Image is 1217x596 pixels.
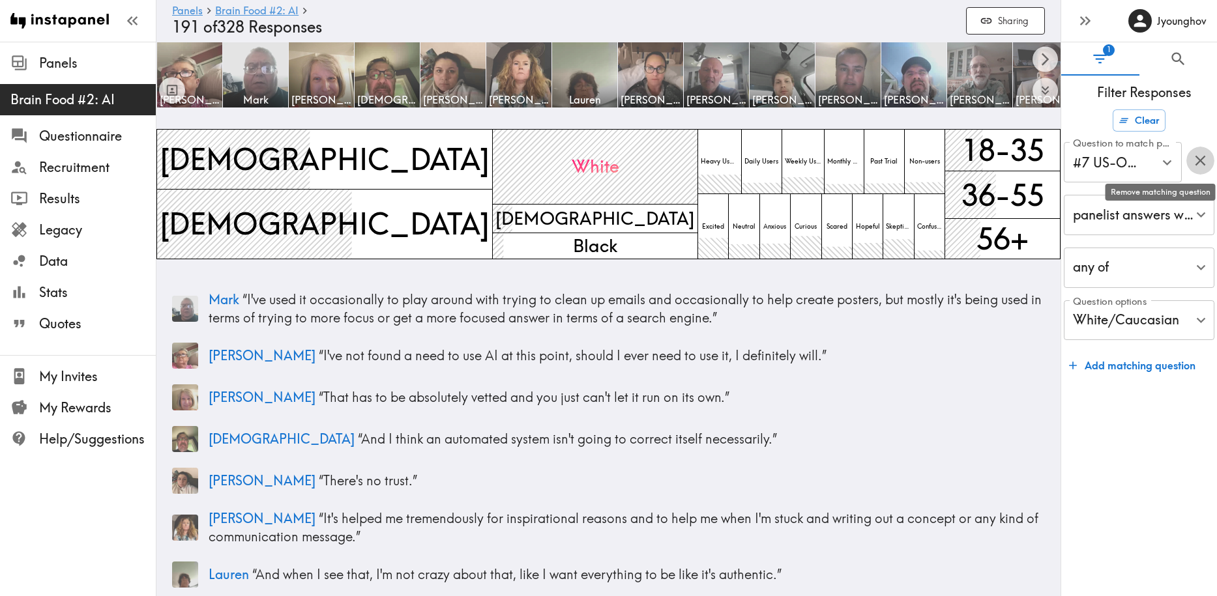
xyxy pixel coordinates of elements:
span: [PERSON_NAME] [209,472,315,489]
a: [PERSON_NAME] [750,42,815,108]
span: [DEMOGRAPHIC_DATA] [157,201,492,247]
span: Search [1169,50,1187,68]
span: 18-35 [959,127,1047,173]
img: Panelist thumbnail [172,468,198,494]
span: Panels [39,54,156,72]
span: Neutral [730,220,758,234]
span: Heavy Users [698,154,741,169]
span: [PERSON_NAME] [209,389,315,405]
a: Panelist thumbnail[DEMOGRAPHIC_DATA] “And I think an automated system isn't going to correct itse... [172,421,1045,457]
span: [PERSON_NAME] [209,510,315,526]
span: White [569,152,622,182]
span: Recruitment [39,158,156,177]
span: Scared [824,220,850,234]
p: “ I've used it occasionally to play around with trying to clean up emails and occasionally to hel... [209,291,1045,327]
div: any of [1064,248,1214,288]
span: [PERSON_NAME] [160,92,220,107]
p: “ And I think an automated system isn't going to correct itself necessarily. ” [209,430,1045,448]
a: [PERSON_NAME] [289,42,355,108]
img: Panelist thumbnail [172,384,198,410]
span: Lauren [555,92,615,107]
span: Black [570,231,620,261]
span: Questionnaire [39,127,156,145]
span: [PERSON_NAME] [752,92,812,107]
p: “ That has to be absolutely vetted and you just can't let it run on its own. ” [209,388,1045,406]
span: [PERSON_NAME] [686,92,746,107]
span: [DEMOGRAPHIC_DATA] [357,92,417,107]
span: [PERSON_NAME] [489,92,549,107]
p: “ I've not found a need to use AI at this point, should I ever need to use it, I definitely will. ” [209,347,1045,365]
span: Confused [915,220,945,234]
span: Mark [226,92,286,107]
a: Panelist thumbnailLauren “And when I see that, I'm not crazy about that, like I want everything t... [172,556,1045,593]
a: Panelist thumbnail[PERSON_NAME] “I've not found a need to use AI at this point, should I ever nee... [172,337,1045,374]
a: [DEMOGRAPHIC_DATA] [355,42,420,108]
button: Add matching question [1064,352,1201,378]
span: Lauren [209,566,249,582]
a: [PERSON_NAME] [815,42,881,108]
span: Excited [699,220,727,234]
p: “ And when I see that, I'm not crazy about that, like I want everything to be like it's authentic. ” [209,565,1045,584]
span: 36-55 [959,172,1047,218]
span: [DEMOGRAPHIC_DATA] [157,136,492,182]
a: [PERSON_NAME] [618,42,684,108]
span: [PERSON_NAME] [1016,92,1076,107]
button: Sharing [966,7,1045,35]
span: My Invites [39,367,156,386]
button: Filter Responses [1061,42,1139,76]
a: [PERSON_NAME] [881,42,947,108]
p: “ It's helped me tremendously for inspirational reasons and to help me when I'm stuck and writing... [209,509,1045,546]
span: [DEMOGRAPHIC_DATA] [209,431,355,447]
a: Panels [172,5,203,18]
span: Quotes [39,315,156,333]
span: Anxious [761,220,789,234]
div: White/Caucasian [1064,300,1214,341]
span: My Rewards [39,399,156,417]
span: [PERSON_NAME] [291,92,351,107]
span: Hopeful [853,220,883,234]
img: Panelist thumbnail [172,561,198,588]
label: Question to match panelists on [1073,136,1175,150]
button: Expand to show all items [1033,78,1058,104]
span: [PERSON_NAME] [950,92,1010,107]
a: [PERSON_NAME] [1013,42,1079,108]
span: Legacy [39,221,156,239]
a: [PERSON_NAME] [684,42,750,108]
label: Question options [1073,294,1147,309]
a: [PERSON_NAME] [486,42,552,108]
h6: Jyounghov [1157,14,1207,28]
button: Toggle between responses and questions [159,77,185,103]
a: [PERSON_NAME] [420,42,486,108]
span: [PERSON_NAME] [209,347,315,363]
span: Monthly Users [825,154,864,169]
span: [PERSON_NAME] [423,92,483,107]
button: Scroll right [1033,47,1058,72]
img: Panelist thumbnail [172,343,198,369]
span: Non-users [907,154,943,169]
span: 191 of [172,18,217,36]
span: Skeptical [883,220,913,234]
a: [PERSON_NAME] [156,42,223,108]
p: “ There's no trust. ” [209,472,1045,490]
span: Past Trial [868,154,900,169]
a: Panelist thumbnail[PERSON_NAME] “It's helped me tremendously for inspirational reasons and to hel... [172,504,1045,551]
span: Curious [792,220,819,234]
a: Panelist thumbnail[PERSON_NAME] “There's no trust.” [172,462,1045,499]
span: Data [39,252,156,270]
span: Filter Responses [1072,83,1217,102]
img: Panelist thumbnail [172,426,198,452]
span: [PERSON_NAME] [884,92,944,107]
span: 1 [1103,44,1115,56]
a: Lauren [552,42,618,108]
span: Weekly Users [782,154,824,169]
div: Remove matching question [1106,184,1216,201]
img: Panelist thumbnail [172,515,198,541]
a: Mark [223,42,289,108]
span: [PERSON_NAME] [621,92,681,107]
a: [PERSON_NAME] [947,42,1013,108]
span: [PERSON_NAME] [818,92,878,107]
button: Clear all filters [1113,109,1166,132]
span: Daily Users [742,154,781,169]
span: Mark [209,291,239,307]
a: Panelist thumbnail[PERSON_NAME] “That has to be absolutely vetted and you just can't let it run o... [172,379,1045,416]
